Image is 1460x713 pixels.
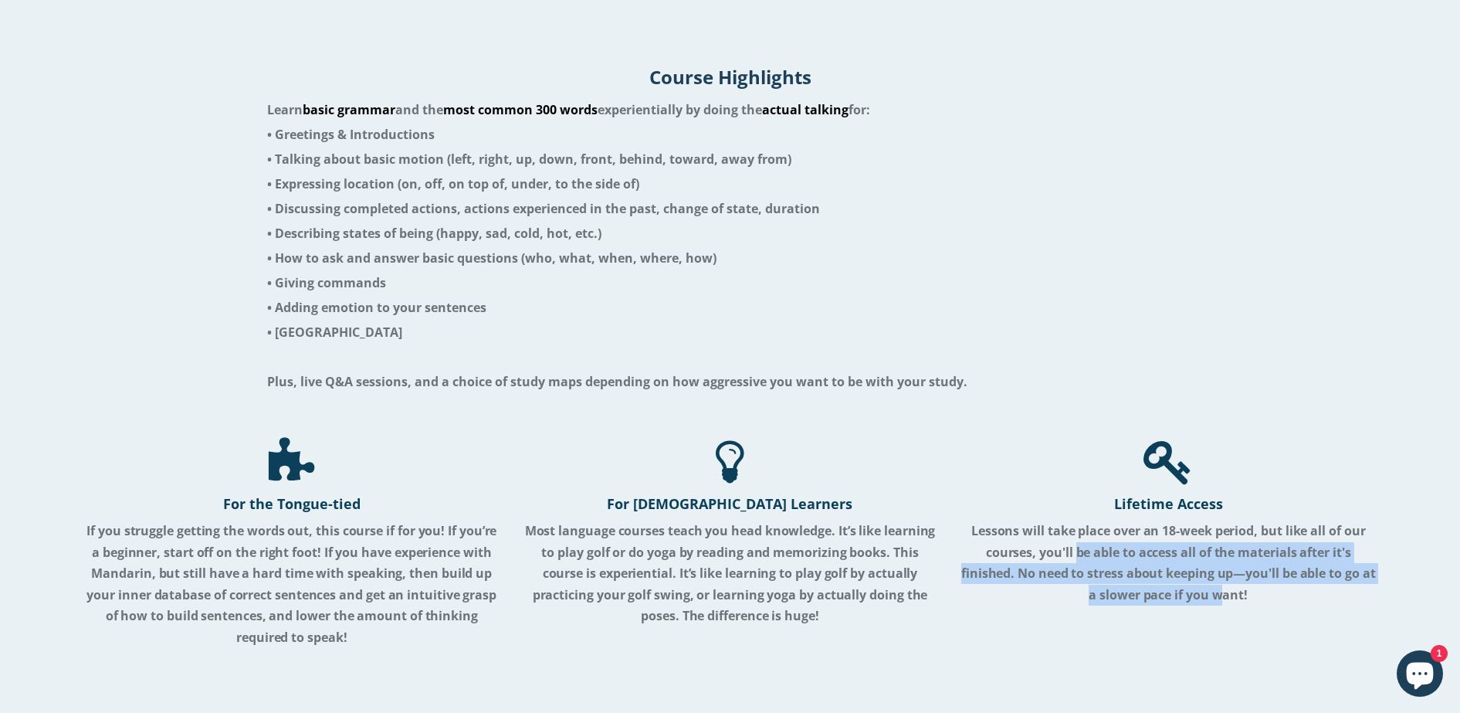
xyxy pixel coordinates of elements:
inbox-online-store-chat: Shopify online store chat [1392,650,1448,701]
h2: Course Highlights [12,64,1448,90]
span: Learn and the experientially by doing the for: [267,101,870,118]
h4: Lifetime Access [960,494,1376,513]
span: If you struggle getting the words out, this course if for you! If you’re a beginner, start off on... [86,522,496,645]
span: actual talking [762,101,849,118]
div: Rocket [269,437,314,487]
span: Plus, live Q&A sessions, and a choice of study maps depending on how aggressive you want to be wi... [267,373,967,390]
h4: For [DEMOGRAPHIC_DATA] Learners [523,494,938,513]
strong: Lessons will take place over an 18-week period, but like all of our courses, you'll be able to ac... [961,522,1376,603]
div: Rocket [1143,437,1193,487]
div: Rocket [716,437,744,487]
strong: Most language courses teach you head knowledge. It’s like learning to play golf or do yoga by rea... [525,522,936,624]
span: most common 300 words [443,101,598,118]
h4: For the Tongue-tied [84,494,500,513]
span: basic grammar [303,101,395,118]
span: • Greetings & Introductions • Talking about basic motion (left, right, up, down, front, behind, t... [267,126,820,341]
